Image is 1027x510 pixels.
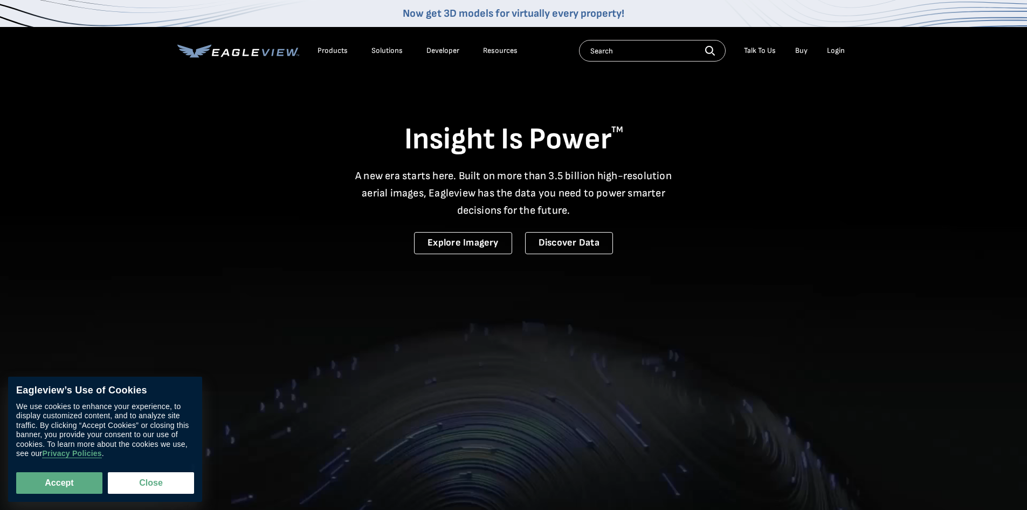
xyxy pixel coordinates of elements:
[403,7,624,20] a: Now get 3D models for virtually every property!
[827,46,845,56] div: Login
[349,167,679,219] p: A new era starts here. Built on more than 3.5 billion high-resolution aerial images, Eagleview ha...
[16,472,102,494] button: Accept
[525,232,613,254] a: Discover Data
[177,121,850,159] h1: Insight Is Power
[414,232,512,254] a: Explore Imagery
[426,46,459,56] a: Developer
[16,402,194,459] div: We use cookies to enhance your experience, to display customized content, and to analyze site tra...
[795,46,808,56] a: Buy
[371,46,403,56] div: Solutions
[16,385,194,397] div: Eagleview’s Use of Cookies
[579,40,726,62] input: Search
[483,46,518,56] div: Resources
[744,46,776,56] div: Talk To Us
[42,450,101,459] a: Privacy Policies
[318,46,348,56] div: Products
[611,125,623,135] sup: TM
[108,472,194,494] button: Close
